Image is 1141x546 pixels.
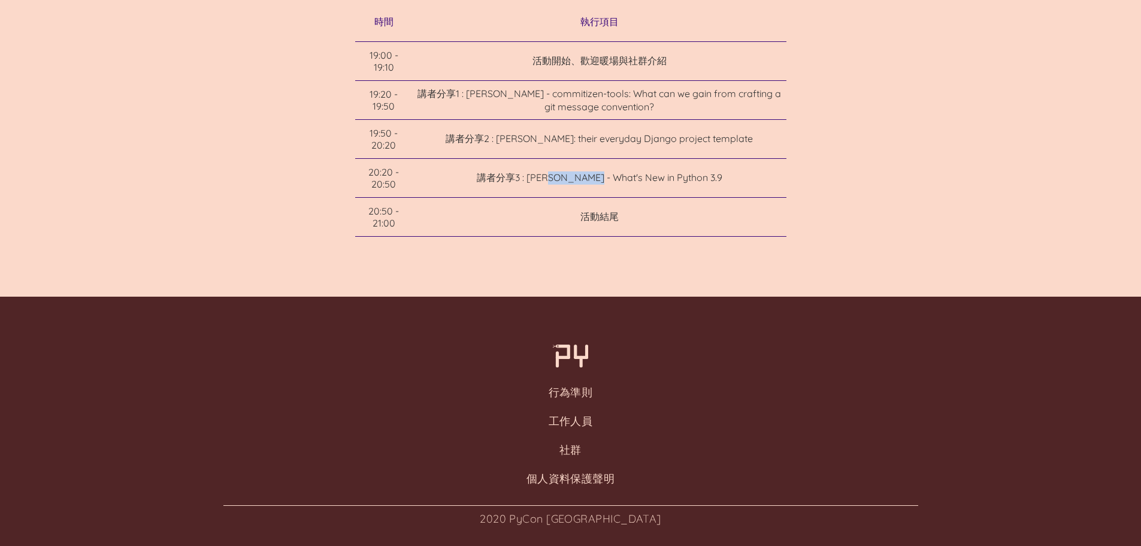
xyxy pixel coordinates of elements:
[355,159,413,198] td: 20:20 - 20:50
[526,472,615,485] a: 個人資料保護聲明
[355,81,413,120] td: 19:20 - 19:50
[413,81,786,120] td: 講者分享1 : [PERSON_NAME] - commitizen-tools: What can we gain from crafting a git message convention?
[413,3,786,42] th: 執行項目
[223,505,918,528] p: 2020 PyCon [GEOGRAPHIC_DATA]
[355,120,413,159] td: 19:50 - 20:20
[413,159,786,198] td: 講者分享3 : [PERSON_NAME] - What's New in Python 3.9
[549,414,593,428] a: 工作人員
[559,443,582,457] a: 社群
[355,42,413,81] td: 19:00 - 19:10
[413,198,786,237] td: 活動結尾
[355,198,413,237] td: 20:50 - 21:00
[413,120,786,159] td: 講者分享2 : [PERSON_NAME]: their everyday Django project template
[355,3,413,42] th: 時間
[549,385,593,399] a: 行為準則
[413,42,786,81] td: 活動開始、歡迎暖場與社群介紹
